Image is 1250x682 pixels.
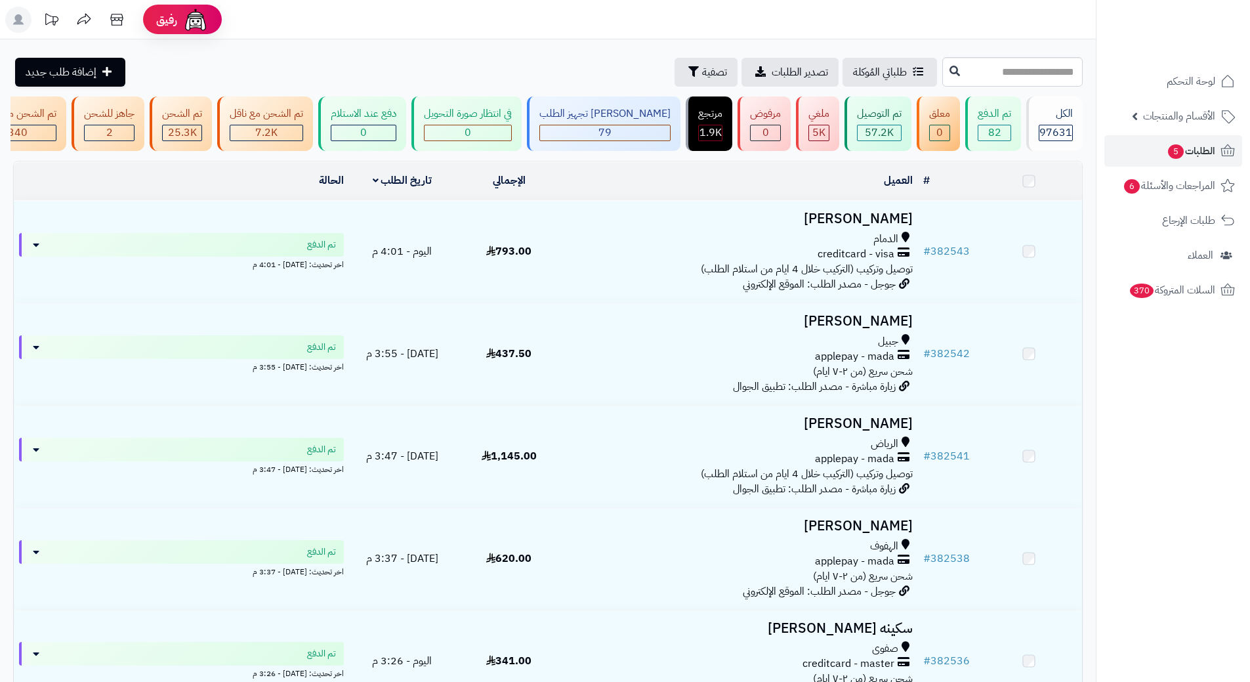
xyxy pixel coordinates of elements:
span: اليوم - 3:26 م [372,653,432,669]
span: تم الدفع [307,443,336,456]
div: في انتظار صورة التحويل [424,106,512,121]
span: الطلبات [1167,142,1215,160]
span: 0 [360,125,367,140]
span: 2 [106,125,113,140]
a: #382541 [923,448,970,464]
a: تم الدفع 82 [963,96,1024,151]
span: طلباتي المُوكلة [853,64,907,80]
div: 0 [331,125,396,140]
span: creditcard - visa [818,247,894,262]
span: شحن سريع (من ٢-٧ ايام) [813,364,913,379]
div: 7222 [230,125,302,140]
span: 793.00 [486,244,531,259]
div: اخر تحديث: [DATE] - 3:47 م [19,461,344,475]
div: 1856 [699,125,722,140]
a: مرفوض 0 [735,96,793,151]
span: صفوى [872,641,898,656]
span: السلات المتروكة [1129,281,1215,299]
span: 82 [988,125,1001,140]
span: توصيل وتركيب (التركيب خلال 4 ايام من استلام الطلب) [701,466,913,482]
span: # [923,346,930,362]
a: تم الشحن مع ناقل 7.2K [215,96,316,151]
div: 25270 [163,125,201,140]
span: جوجل - مصدر الطلب: الموقع الإلكتروني [743,584,896,599]
h3: [PERSON_NAME] [568,314,913,329]
div: تم الشحن مع ناقل [230,106,303,121]
a: مرتجع 1.9K [683,96,735,151]
span: تصدير الطلبات [772,64,828,80]
span: 6 [1124,179,1140,194]
a: السلات المتروكة370 [1104,274,1242,306]
div: تم التوصيل [857,106,902,121]
a: دفع عند الاستلام 0 [316,96,409,151]
a: تحديثات المنصة [35,7,68,36]
a: إضافة طلب جديد [15,58,125,87]
span: تم الدفع [307,238,336,251]
span: طلبات الإرجاع [1162,211,1215,230]
span: المراجعات والأسئلة [1123,177,1215,195]
div: اخر تحديث: [DATE] - 3:37 م [19,564,344,578]
span: تم الدفع [307,647,336,660]
a: # [923,173,930,188]
span: 5 [1168,144,1184,160]
a: #382543 [923,244,970,259]
span: [DATE] - 3:47 م [366,448,438,464]
a: العميل [884,173,913,188]
a: لوحة التحكم [1104,66,1242,97]
div: 57239 [858,125,901,140]
span: زيارة مباشرة - مصدر الطلب: تطبيق الجوال [733,379,896,394]
a: في انتظار صورة التحويل 0 [409,96,524,151]
div: مرفوض [750,106,781,121]
span: الأقسام والمنتجات [1143,107,1215,125]
h3: [PERSON_NAME] [568,211,913,226]
span: [DATE] - 3:55 م [366,346,438,362]
span: applepay - mada [815,349,894,364]
a: تاريخ الطلب [373,173,432,188]
h3: [PERSON_NAME] [568,416,913,431]
div: 79 [540,125,670,140]
a: الحالة [319,173,344,188]
a: الكل97631 [1024,96,1085,151]
span: applepay - mada [815,452,894,467]
div: مرتجع [698,106,722,121]
div: الكل [1039,106,1073,121]
a: تم التوصيل 57.2K [842,96,914,151]
div: تم الدفع [978,106,1011,121]
div: اخر تحديث: [DATE] - 4:01 م [19,257,344,270]
div: 5012 [809,125,829,140]
span: # [923,653,930,669]
span: اليوم - 4:01 م [372,244,432,259]
span: # [923,244,930,259]
span: 370 [1130,284,1154,299]
span: تم الدفع [307,341,336,354]
a: الطلبات5 [1104,135,1242,167]
a: ملغي 5K [793,96,842,151]
span: 25.3K [168,125,197,140]
div: دفع عند الاستلام [331,106,396,121]
span: 57.2K [865,125,894,140]
span: جوجل - مصدر الطلب: الموقع الإلكتروني [743,276,896,292]
img: logo-2.png [1161,30,1238,58]
span: [DATE] - 3:37 م [366,551,438,566]
span: العملاء [1188,246,1213,265]
span: شحن سريع (من ٢-٧ ايام) [813,568,913,584]
div: اخر تحديث: [DATE] - 3:55 م [19,359,344,373]
div: معلق [929,106,950,121]
span: # [923,448,930,464]
span: 0 [936,125,943,140]
span: 1.9K [699,125,722,140]
span: الهفوف [870,539,898,554]
span: 437.50 [486,346,531,362]
span: زيارة مباشرة - مصدر الطلب: تطبيق الجوال [733,481,896,497]
span: 620.00 [486,551,531,566]
span: تم الدفع [307,545,336,559]
span: applepay - mada [815,554,894,569]
div: 2 [85,125,134,140]
h3: [PERSON_NAME] [568,519,913,534]
a: #382536 [923,653,970,669]
button: تصفية [675,58,738,87]
span: 340 [8,125,28,140]
span: 79 [598,125,612,140]
span: الرياض [871,437,898,452]
div: 0 [751,125,780,140]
